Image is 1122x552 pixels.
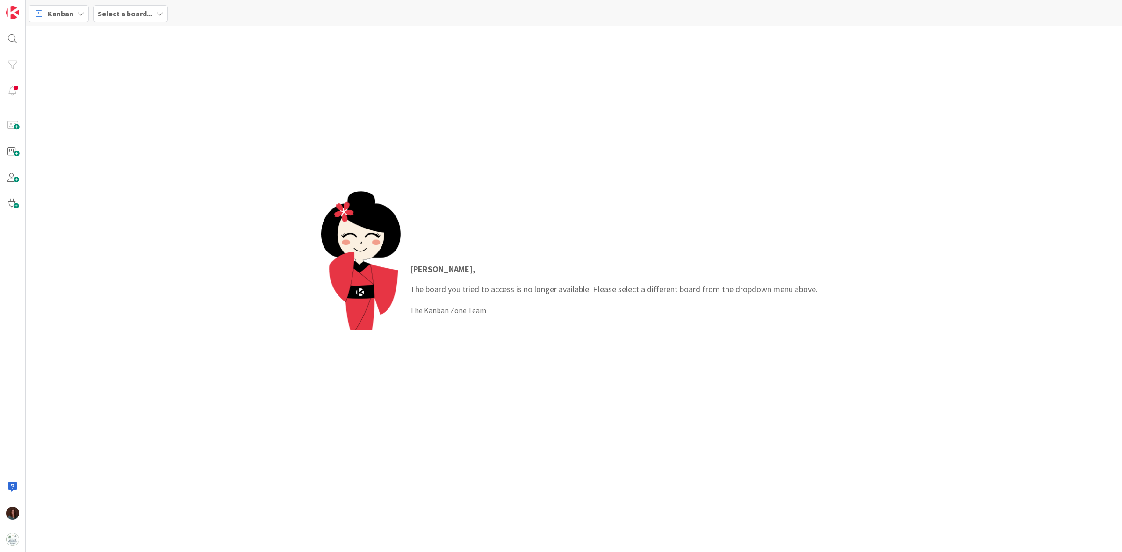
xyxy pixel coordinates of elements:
[6,6,19,19] img: Visit kanbanzone.com
[410,263,818,295] p: The board you tried to access is no longer available. Please select a different board from the dr...
[410,305,818,316] div: The Kanban Zone Team
[48,8,73,19] span: Kanban
[98,9,152,18] b: Select a board...
[410,264,475,274] strong: [PERSON_NAME] ,
[6,507,19,520] img: RF
[6,533,19,546] img: avatar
